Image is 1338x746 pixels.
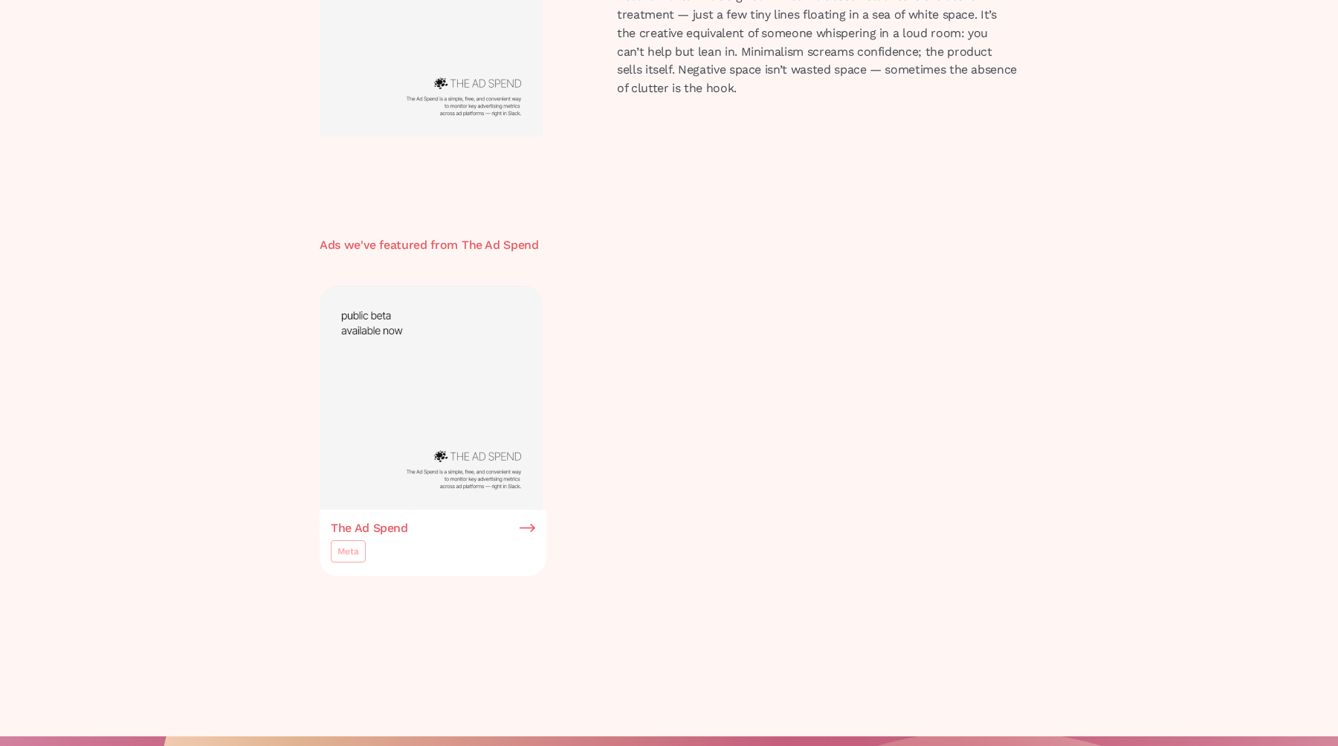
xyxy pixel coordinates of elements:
img: The Ad Spend [320,286,543,510]
a: The Ad Spend [331,522,535,535]
div: Meta [337,544,359,559]
a: Meta [331,540,366,562]
h3: The Ad Spend [462,239,539,252]
h3: The Ad Spend [331,522,408,535]
h3: Ads we've featured from [320,239,462,252]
